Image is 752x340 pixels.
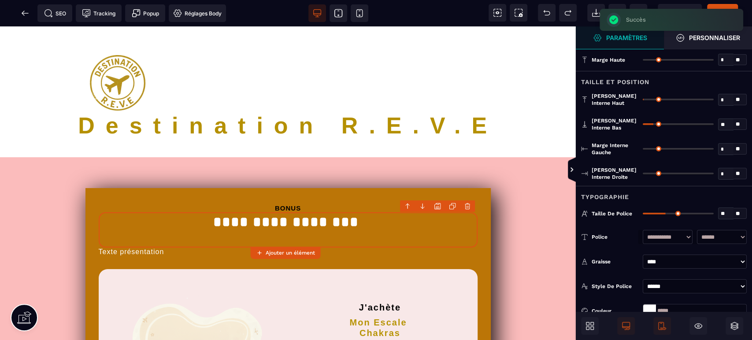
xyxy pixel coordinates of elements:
[308,4,326,22] span: Voir bureau
[510,4,527,22] span: Capture d'écran
[125,4,165,22] span: Créer une alerte modale
[653,317,671,335] span: Afficher le mobile
[16,4,34,22] span: Retour
[298,256,462,286] h2: J'achète
[592,257,638,266] div: Graisse
[538,4,556,22] span: Défaire
[576,157,585,183] span: Afficher les vues
[658,4,702,22] span: Aperçu
[169,4,226,22] span: Favicon
[592,307,638,315] div: Couleur
[592,56,625,63] span: Marge haute
[37,4,72,22] span: Métadata SEO
[576,26,664,49] span: Ouvrir le gestionnaire de styles
[132,9,159,18] span: Popup
[707,4,738,22] span: Enregistrer le contenu
[592,117,638,131] span: [PERSON_NAME] interne bas
[664,26,752,49] span: Ouvrir le gestionnaire de styles
[689,317,707,335] span: Masquer le bloc
[592,233,638,241] div: Police
[489,4,506,22] span: Voir les composants
[689,34,740,41] strong: Personnaliser
[99,221,478,243] text: Texte présentation
[330,4,347,22] span: Voir tablette
[606,34,647,41] strong: Paramètres
[617,317,635,335] span: Afficher le desktop
[576,71,752,87] div: Taille et position
[592,142,638,156] span: Marge interne gauche
[581,317,599,335] span: Ouvrir les blocs
[592,210,632,217] span: Taille de police
[351,4,368,22] span: Voir mobile
[592,166,638,181] span: [PERSON_NAME] interne droite
[173,9,222,18] span: Réglages Body
[76,4,122,22] span: Code de suivi
[726,317,743,335] span: Ouvrir les calques
[592,282,638,291] div: Style de police
[82,9,115,18] span: Tracking
[90,29,145,84] img: 6bc32b15c6a1abf2dae384077174aadc_LOGOT15p.png
[559,4,577,22] span: Rétablir
[592,92,638,107] span: [PERSON_NAME] interne haut
[576,186,752,202] div: Typographie
[266,250,315,256] strong: Ajouter un élément
[44,9,66,18] span: SEO
[630,4,647,22] span: Enregistrer
[250,247,320,259] button: Ajouter un élément
[587,4,605,22] span: Importer
[608,4,626,22] span: Nettoyage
